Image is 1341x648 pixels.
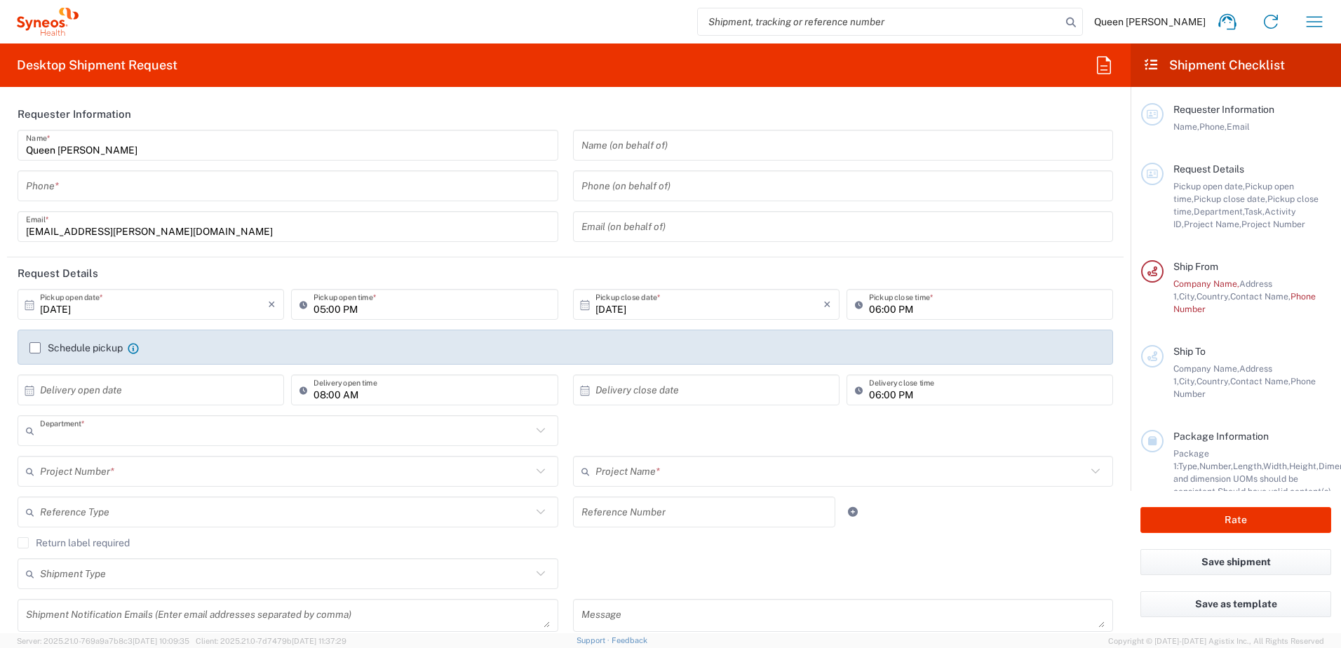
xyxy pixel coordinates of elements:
[1194,206,1244,217] span: Department,
[292,637,346,645] span: [DATE] 11:37:29
[698,8,1061,35] input: Shipment, tracking or reference number
[843,502,863,522] a: Add Reference
[196,637,346,645] span: Client: 2025.21.0-7d7479b
[1184,219,1241,229] span: Project Name,
[1179,291,1197,302] span: City,
[17,57,177,74] h2: Desktop Shipment Request
[18,266,98,281] h2: Request Details
[268,293,276,316] i: ×
[823,293,831,316] i: ×
[1173,431,1269,442] span: Package Information
[1173,363,1239,374] span: Company Name,
[133,637,189,645] span: [DATE] 10:09:35
[29,342,123,353] label: Schedule pickup
[1173,448,1209,471] span: Package 1:
[577,636,612,644] a: Support
[1227,121,1250,132] span: Email
[1197,291,1230,302] span: Country,
[1233,461,1263,471] span: Length,
[1140,549,1331,575] button: Save shipment
[1173,346,1206,357] span: Ship To
[1244,206,1265,217] span: Task,
[1179,376,1197,386] span: City,
[1199,121,1227,132] span: Phone,
[1194,194,1267,204] span: Pickup close date,
[18,107,131,121] h2: Requester Information
[1140,507,1331,533] button: Rate
[1173,261,1218,272] span: Ship From
[1178,461,1199,471] span: Type,
[1263,461,1289,471] span: Width,
[1094,15,1206,28] span: Queen [PERSON_NAME]
[1289,461,1319,471] span: Height,
[18,537,130,548] label: Return label required
[1108,635,1324,647] span: Copyright © [DATE]-[DATE] Agistix Inc., All Rights Reserved
[1143,57,1285,74] h2: Shipment Checklist
[1230,291,1291,302] span: Contact Name,
[1199,461,1233,471] span: Number,
[1197,376,1230,386] span: Country,
[1173,104,1274,115] span: Requester Information
[1173,278,1239,289] span: Company Name,
[612,636,647,644] a: Feedback
[1140,591,1331,617] button: Save as template
[1218,486,1331,497] span: Should have valid content(s)
[1230,376,1291,386] span: Contact Name,
[1173,163,1244,175] span: Request Details
[17,637,189,645] span: Server: 2025.21.0-769a9a7b8c3
[1241,219,1305,229] span: Project Number
[1173,181,1245,191] span: Pickup open date,
[1173,121,1199,132] span: Name,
